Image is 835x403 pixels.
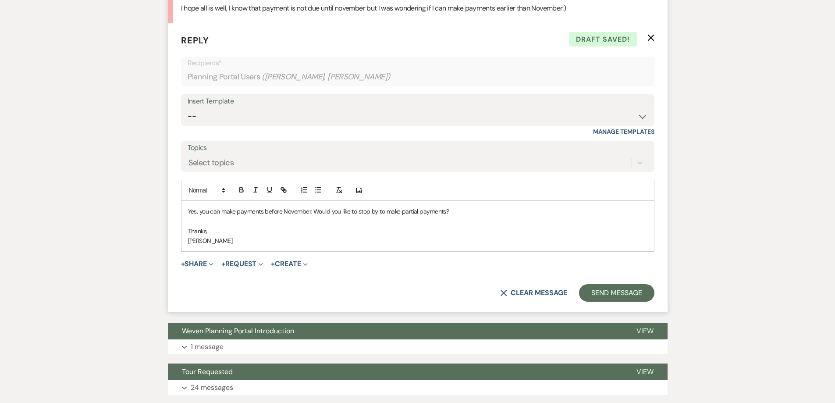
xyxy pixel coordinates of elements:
p: [PERSON_NAME] [188,236,647,246]
button: Share [181,260,214,267]
button: Create [271,260,307,267]
p: 1 message [191,341,224,353]
a: Manage Templates [593,128,654,136]
button: Clear message [500,289,567,296]
button: Send Message [579,284,654,302]
span: + [181,260,185,267]
span: Weven Planning Portal Introduction [182,326,294,335]
button: 24 messages [168,380,668,395]
button: Tour Requested [168,364,622,380]
p: I hope all is well, I know that payment is not due until november but I was wondering if I can ma... [181,3,654,14]
button: View [622,364,668,380]
button: Weven Planning Portal Introduction [168,323,622,339]
span: + [271,260,275,267]
button: View [622,323,668,339]
div: Insert Template [188,95,648,108]
span: View [636,326,654,335]
span: + [221,260,225,267]
div: Select topics [188,157,234,169]
p: Thanks, [188,226,647,236]
span: Reply [181,35,209,46]
button: 1 message [168,339,668,354]
button: Request [221,260,263,267]
span: Tour Requested [182,367,233,376]
span: View [636,367,654,376]
label: Topics [188,142,648,154]
span: ( [PERSON_NAME], [PERSON_NAME] ) [262,71,391,83]
p: 24 messages [191,382,233,393]
span: Draft saved! [569,32,637,47]
p: Recipients* [188,57,648,69]
div: Planning Portal Users [188,68,648,86]
p: Yes, you can make payments before November. Would you like to stop by to make partial payments? [188,207,647,216]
